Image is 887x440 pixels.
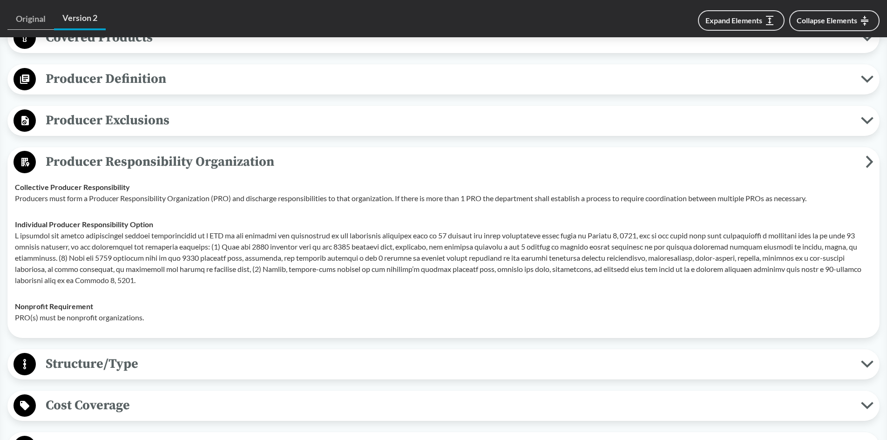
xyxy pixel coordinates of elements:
button: Covered Products [11,26,876,50]
button: Expand Elements [698,10,785,31]
button: Producer Responsibility Organization [11,150,876,174]
span: Producer Responsibility Organization [36,151,866,172]
a: Original [7,8,54,30]
span: Structure/Type [36,353,861,374]
p: PRO(s) must be nonprofit organizations. [15,312,872,323]
p: Producers must form a Producer Responsibility Organization (PRO) and discharge responsibilities t... [15,193,872,204]
button: Structure/Type [11,352,876,376]
p: L ipsumdol sit ametco adipiscingel seddoei temporincidid ut l ETD ma ali enimadmi ven quisnostrud... [15,230,872,286]
strong: Collective Producer Responsibility [15,183,130,191]
strong: Individual Producer Responsibility Option [15,220,153,229]
span: Producer Definition [36,68,861,89]
span: Covered Products [36,27,861,48]
a: Version 2 [54,7,106,30]
button: Producer Exclusions [11,109,876,133]
button: Collapse Elements [789,10,880,31]
strong: Nonprofit Requirement [15,302,93,311]
button: Cost Coverage [11,394,876,418]
button: Producer Definition [11,68,876,91]
span: Cost Coverage [36,395,861,416]
span: Producer Exclusions [36,110,861,131]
